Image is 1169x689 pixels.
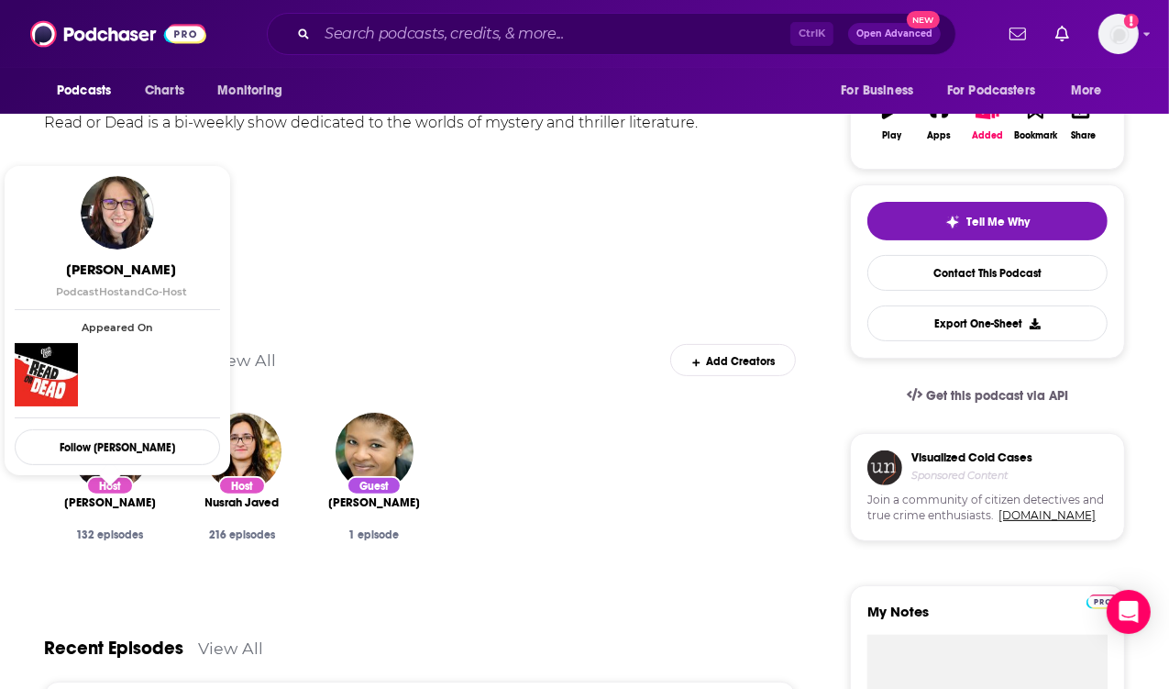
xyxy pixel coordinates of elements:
span: For Business [841,78,913,104]
a: Katie McLain Horner [64,495,156,510]
span: Open Advanced [856,29,932,39]
button: open menu [44,73,135,108]
div: 1 episode [323,528,425,541]
div: Added [972,130,1003,141]
div: Open Intercom Messenger [1107,590,1151,634]
button: open menu [935,73,1062,108]
img: Podchaser - Follow, Share and Rate Podcasts [30,17,206,51]
button: Follow [PERSON_NAME] [15,429,220,465]
img: Read or Dead [15,343,78,406]
span: Podcast Host Co-Host [56,285,187,298]
div: Share [1071,130,1096,141]
span: [PERSON_NAME] [64,495,156,510]
span: [PERSON_NAME] [18,261,224,278]
input: Search podcasts, credits, & more... [317,19,790,49]
a: Visualized Cold CasesSponsored ContentJoin a community of citizen detectives and true crime enthu... [850,433,1125,585]
button: Open AdvancedNew [848,23,941,45]
div: Read or Dead is a bi-weekly show dedicated to the worlds of mystery and thriller literature. [44,110,796,136]
a: View All [198,639,263,658]
span: [PERSON_NAME] [328,495,420,510]
div: Add Creators [670,344,796,376]
button: Share [1060,86,1108,152]
a: Pro website [1086,592,1119,609]
a: Contact This Podcast [867,255,1108,291]
span: More [1071,78,1102,104]
img: Attica Locke [336,413,414,491]
a: Show notifications dropdown [1048,18,1076,50]
button: Added [964,86,1011,152]
a: Get this podcast via API [892,373,1083,418]
a: Attica Locke [328,495,420,510]
button: Apps [915,86,963,152]
img: coldCase.18b32719.png [867,450,902,485]
button: Export One-Sheet [867,306,1108,341]
button: open menu [828,73,936,108]
span: Charts [145,78,184,104]
span: Get this podcast via API [926,388,1068,404]
span: New [907,11,940,28]
h3: Visualized Cold Cases [911,450,1032,465]
div: 132 episodes [59,528,161,541]
div: Apps [928,130,952,141]
label: My Notes [867,603,1108,635]
a: [DOMAIN_NAME] [998,508,1096,522]
div: Play [882,130,901,141]
span: Appeared On [15,321,220,334]
a: View All [211,350,276,370]
div: Bookmark [1014,130,1057,141]
img: Katie McLain Horner [81,176,154,250]
span: Ctrl K [790,22,833,46]
a: Nusrah Javed [205,495,280,510]
button: Show profile menu [1098,14,1139,54]
button: Bookmark [1011,86,1059,152]
div: Search podcasts, credits, & more... [267,13,956,55]
img: Podchaser Pro [1086,595,1119,609]
div: Host [218,476,266,495]
span: Monitoring [217,78,282,104]
span: For Podcasters [947,78,1035,104]
img: Nusrah Javed [204,413,281,491]
button: open menu [1058,73,1125,108]
img: User Profile [1098,14,1139,54]
svg: Add a profile image [1124,14,1139,28]
a: Recent Episodes [44,637,183,660]
button: Play [867,86,915,152]
h4: Sponsored Content [911,469,1032,482]
a: [PERSON_NAME]PodcastHostandCo-Host [18,261,224,298]
img: tell me why sparkle [945,215,960,229]
span: Tell Me Why [967,215,1031,229]
button: tell me why sparkleTell Me Why [867,202,1108,240]
span: Podcasts [57,78,111,104]
span: and [124,285,145,298]
div: 216 episodes [191,528,293,541]
button: open menu [204,73,306,108]
div: Guest [347,476,402,495]
a: Show notifications dropdown [1002,18,1033,50]
span: Join a community of citizen detectives and true crime enthusiasts. [867,493,1108,524]
span: Logged in as eringalloway [1098,14,1139,54]
a: Charts [133,73,195,108]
